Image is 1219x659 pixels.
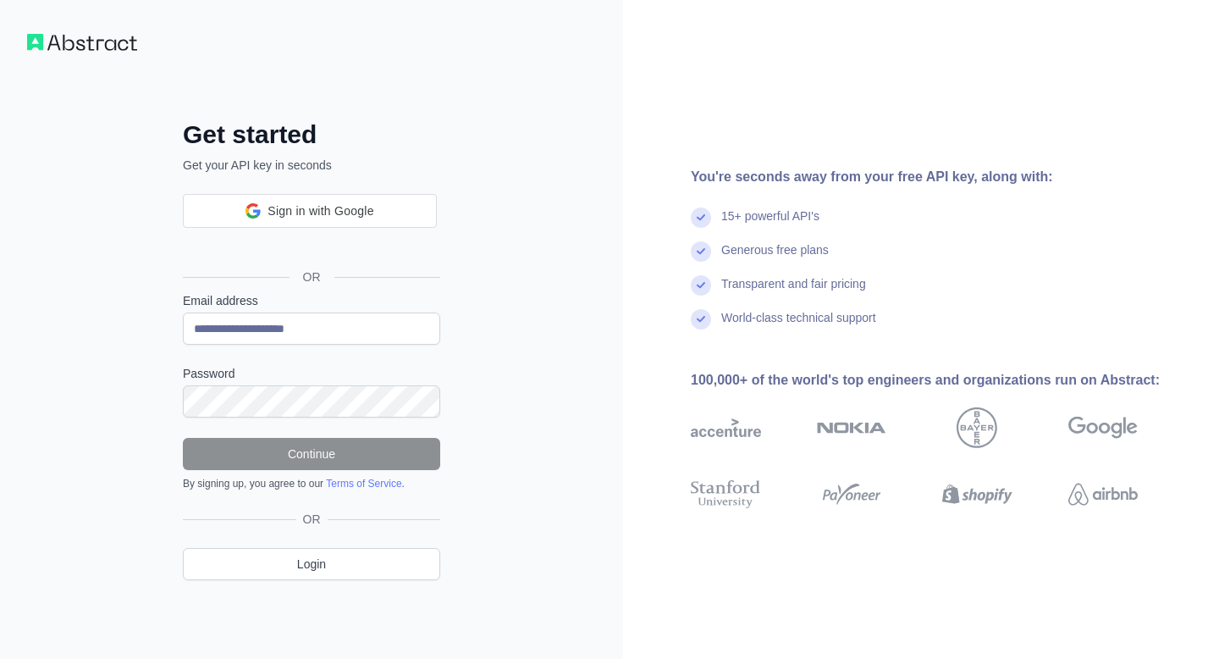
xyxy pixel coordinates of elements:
img: airbnb [1068,477,1139,512]
img: shopify [942,477,1012,512]
img: accenture [691,407,761,448]
img: bayer [957,407,997,448]
span: Sign in with Google [268,202,373,220]
img: check mark [691,241,711,262]
div: World-class technical support [721,309,876,343]
a: Terms of Service [326,478,401,490]
div: 15+ powerful API's [721,208,819,241]
div: You're seconds away from your free API key, along with: [691,167,1192,187]
div: Sign in with Google [183,194,437,228]
img: check mark [691,275,711,296]
img: google [1068,407,1139,448]
p: Get your API key in seconds [183,157,440,174]
img: stanford university [691,477,761,512]
div: Transparent and fair pricing [721,275,866,309]
span: OR [290,269,334,285]
img: check mark [691,208,711,228]
div: 100,000+ of the world's top engineers and organizations run on Abstract: [691,370,1192,390]
div: By signing up, you agree to our . [183,477,440,490]
h2: Get started [183,119,440,150]
a: Login [183,548,440,580]
span: OR [296,511,328,528]
img: payoneer [817,477,887,512]
iframe: Sign in with Google Button [174,226,445,263]
div: Generous free plans [721,241,829,275]
img: check mark [691,309,711,329]
img: nokia [817,407,887,448]
label: Email address [183,292,440,309]
label: Password [183,365,440,382]
button: Continue [183,438,440,470]
img: Workflow [27,34,137,51]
